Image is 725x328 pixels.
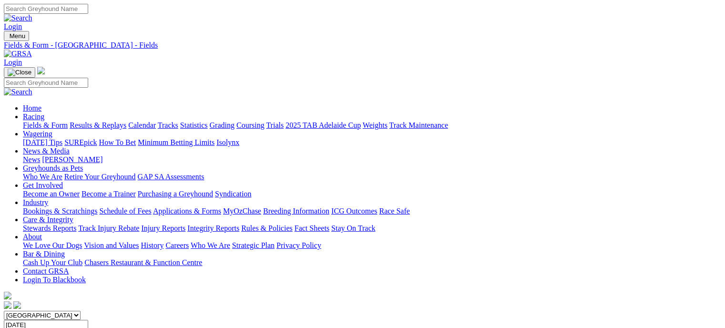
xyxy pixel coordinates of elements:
a: Who We Are [191,241,230,249]
a: Who We Are [23,173,62,181]
a: ICG Outcomes [331,207,377,215]
img: GRSA [4,50,32,58]
div: Care & Integrity [23,224,721,233]
a: [PERSON_NAME] [42,155,102,164]
a: GAP SA Assessments [138,173,204,181]
a: Coursing [236,121,265,129]
div: Industry [23,207,721,215]
a: SUREpick [64,138,97,146]
a: Get Involved [23,181,63,189]
input: Search [4,78,88,88]
a: Privacy Policy [276,241,321,249]
a: Retire Your Greyhound [64,173,136,181]
a: Track Maintenance [389,121,448,129]
a: Care & Integrity [23,215,73,224]
a: Minimum Betting Limits [138,138,214,146]
a: Become a Trainer [82,190,136,198]
button: Toggle navigation [4,31,29,41]
a: Integrity Reports [187,224,239,232]
a: Tracks [158,121,178,129]
a: Calendar [128,121,156,129]
a: Rules & Policies [241,224,293,232]
img: Search [4,88,32,96]
a: We Love Our Dogs [23,241,82,249]
div: Greyhounds as Pets [23,173,721,181]
a: Stewards Reports [23,224,76,232]
a: Syndication [215,190,251,198]
a: About [23,233,42,241]
a: Injury Reports [141,224,185,232]
img: facebook.svg [4,301,11,309]
img: logo-grsa-white.png [37,67,45,74]
a: News & Media [23,147,70,155]
button: Toggle navigation [4,67,35,78]
div: Get Involved [23,190,721,198]
a: Stay On Track [331,224,375,232]
a: MyOzChase [223,207,261,215]
a: Race Safe [379,207,409,215]
a: Purchasing a Greyhound [138,190,213,198]
a: Weights [363,121,388,129]
a: Isolynx [216,138,239,146]
div: News & Media [23,155,721,164]
div: Racing [23,121,721,130]
a: History [141,241,163,249]
a: Trials [266,121,284,129]
a: Home [23,104,41,112]
a: Bar & Dining [23,250,65,258]
a: Results & Replays [70,121,126,129]
a: Bookings & Scratchings [23,207,97,215]
img: twitter.svg [13,301,21,309]
div: Wagering [23,138,721,147]
a: Applications & Forms [153,207,221,215]
a: Cash Up Your Club [23,258,82,266]
a: Fields & Form [23,121,68,129]
a: Careers [165,241,189,249]
img: Search [4,14,32,22]
div: About [23,241,721,250]
a: Fields & Form - [GEOGRAPHIC_DATA] - Fields [4,41,721,50]
a: Login [4,22,22,31]
a: Breeding Information [263,207,329,215]
a: Greyhounds as Pets [23,164,83,172]
a: Strategic Plan [232,241,275,249]
a: 2025 TAB Adelaide Cup [286,121,361,129]
span: Menu [10,32,25,40]
a: Contact GRSA [23,267,69,275]
a: Track Injury Rebate [78,224,139,232]
a: Chasers Restaurant & Function Centre [84,258,202,266]
a: Vision and Values [84,241,139,249]
a: Login To Blackbook [23,276,86,284]
div: Bar & Dining [23,258,721,267]
a: Schedule of Fees [99,207,151,215]
img: Close [8,69,31,76]
a: News [23,155,40,164]
a: Login [4,58,22,66]
input: Search [4,4,88,14]
a: Grading [210,121,235,129]
a: Statistics [180,121,208,129]
a: Fact Sheets [295,224,329,232]
a: Wagering [23,130,52,138]
a: Become an Owner [23,190,80,198]
img: logo-grsa-white.png [4,292,11,299]
a: [DATE] Tips [23,138,62,146]
a: Industry [23,198,48,206]
a: Racing [23,113,44,121]
a: How To Bet [99,138,136,146]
